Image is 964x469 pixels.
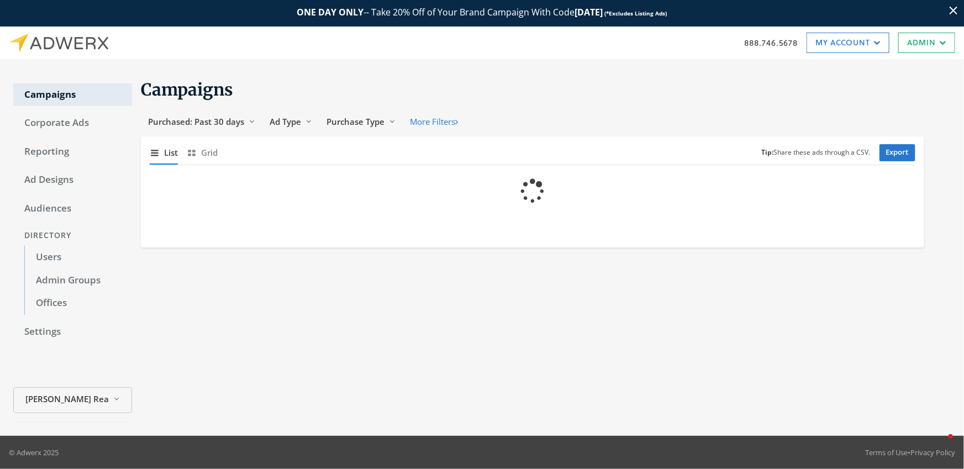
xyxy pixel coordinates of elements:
button: Grid [187,141,218,165]
button: More Filters [403,112,465,132]
a: Campaigns [13,83,132,107]
a: 888.746.5678 [744,37,798,49]
a: Reporting [13,140,132,164]
span: Purchase Type [326,116,384,127]
div: • [865,447,955,458]
p: © Adwerx 2025 [9,447,59,458]
small: Share these ads through a CSV. [762,147,871,158]
a: Offices [24,292,132,315]
button: Purchase Type [319,112,403,132]
b: Tip: [762,147,774,157]
a: Admin Groups [24,269,132,292]
a: My Account [807,33,889,53]
button: Purchased: Past 30 days [141,112,262,132]
a: Terms of Use [865,447,908,457]
span: List [164,146,178,159]
button: Ad Type [262,112,319,132]
a: Settings [13,320,132,344]
iframe: Intercom live chat [926,431,953,458]
span: Purchased: Past 30 days [148,116,244,127]
a: Users [24,246,132,269]
a: Ad Designs [13,168,132,192]
span: Grid [201,146,218,159]
button: List [150,141,178,165]
img: Adwerx [9,33,108,52]
a: Audiences [13,197,132,220]
a: Admin [898,33,955,53]
a: Privacy Policy [910,447,955,457]
span: Ad Type [270,116,301,127]
a: Corporate Ads [13,112,132,135]
span: Campaigns [141,79,233,100]
span: [PERSON_NAME] Realty [26,393,109,405]
a: Export [879,144,915,161]
button: [PERSON_NAME] Realty [13,387,132,413]
div: Directory [13,225,132,246]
